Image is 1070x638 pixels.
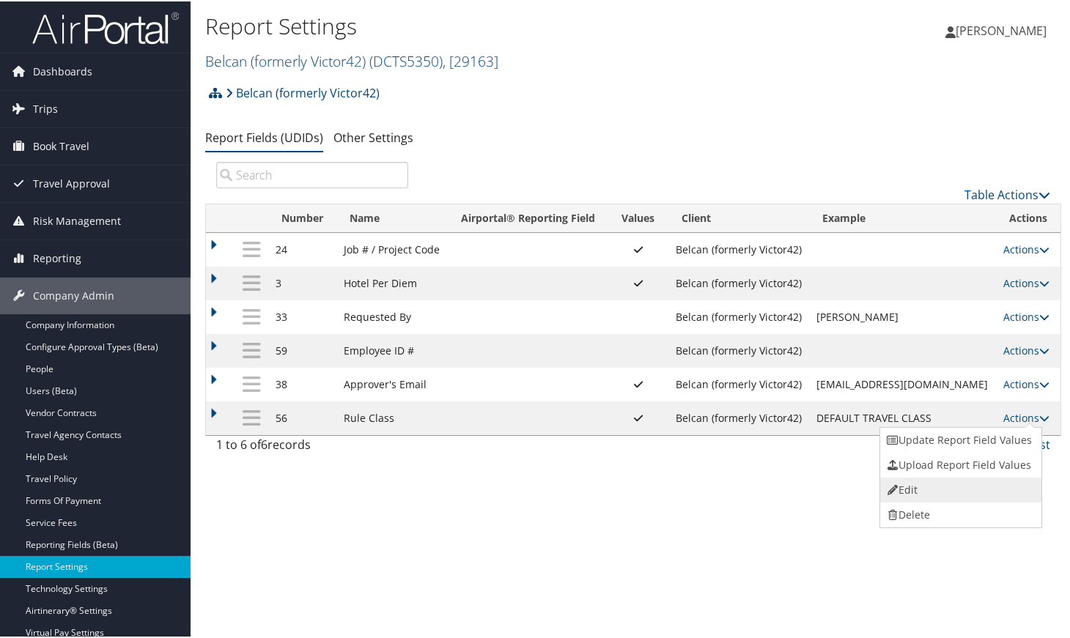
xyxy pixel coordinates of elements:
[880,451,1038,476] a: Upload Report Field Values
[809,400,996,434] td: DEFAULT TRAVEL CLASS
[809,203,996,231] th: Example
[261,435,267,451] span: 6
[268,299,336,333] td: 33
[205,50,498,70] a: Belcan (formerly Victor42)
[945,7,1061,51] a: [PERSON_NAME]
[668,366,809,400] td: Belcan (formerly Victor42)
[336,366,447,400] td: Approver's Email
[205,128,323,144] a: Report Fields (UDIDs)
[880,426,1038,451] a: Update Report Field Values
[336,231,447,265] td: Job # / Project Code
[235,203,268,231] th: : activate to sort column descending
[268,333,336,366] td: 59
[216,434,408,459] div: 1 to 6 of records
[668,333,809,366] td: Belcan (formerly Victor42)
[668,265,809,299] td: Belcan (formerly Victor42)
[1003,342,1049,356] a: Actions
[268,400,336,434] td: 56
[32,10,179,44] img: airportal-logo.png
[33,52,92,89] span: Dashboards
[956,21,1047,37] span: [PERSON_NAME]
[268,203,336,231] th: Number
[448,203,609,231] th: Airportal&reg; Reporting Field
[668,400,809,434] td: Belcan (formerly Victor42)
[1003,308,1049,322] a: Actions
[668,203,809,231] th: Client
[880,476,1038,501] a: Edit
[33,276,114,313] span: Company Admin
[33,89,58,126] span: Trips
[336,265,447,299] td: Hotel Per Diem
[996,203,1060,231] th: Actions
[1003,241,1049,255] a: Actions
[443,50,498,70] span: , [ 29163 ]
[668,231,809,265] td: Belcan (formerly Victor42)
[333,128,413,144] a: Other Settings
[964,185,1050,201] a: Table Actions
[369,50,443,70] span: ( DCTS5350 )
[880,501,1038,526] a: Delete
[33,239,81,275] span: Reporting
[226,77,380,106] a: Belcan (formerly Victor42)
[1003,275,1049,289] a: Actions
[336,203,447,231] th: Name
[216,160,408,187] input: Search
[809,299,996,333] td: [PERSON_NAME]
[336,333,447,366] td: Employee ID #
[336,400,447,434] td: Rule Class
[1003,409,1049,423] a: Actions
[809,366,996,400] td: [EMAIL_ADDRESS][DOMAIN_NAME]
[608,203,668,231] th: Values
[33,201,121,238] span: Risk Management
[268,265,336,299] td: 3
[205,10,776,40] h1: Report Settings
[268,231,336,265] td: 24
[33,164,110,201] span: Travel Approval
[268,366,336,400] td: 38
[1003,376,1049,390] a: Actions
[336,299,447,333] td: Requested By
[668,299,809,333] td: Belcan (formerly Victor42)
[33,127,89,163] span: Book Travel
